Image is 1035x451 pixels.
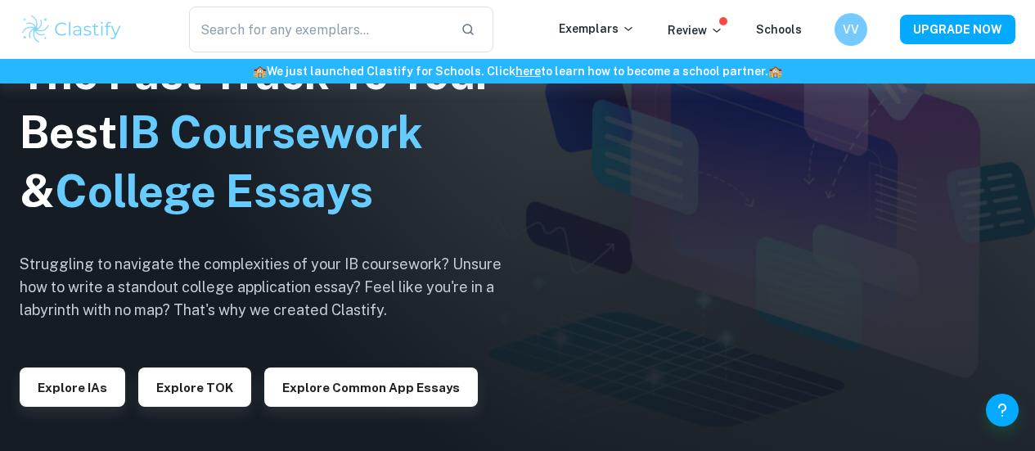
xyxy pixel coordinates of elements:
button: VV [835,13,867,46]
button: UPGRADE NOW [900,15,1015,44]
a: Schools [756,23,802,36]
a: Explore IAs [20,379,125,395]
button: Explore Common App essays [264,368,478,407]
h6: VV [842,20,861,38]
h6: Struggling to navigate the complexities of your IB coursework? Unsure how to write a standout col... [20,253,527,322]
button: Help and Feedback [986,394,1019,426]
span: IB Coursework [117,106,423,158]
span: 🏫 [253,65,267,78]
p: Review [668,21,723,39]
p: Exemplars [559,20,635,38]
span: 🏫 [768,65,782,78]
button: Explore IAs [20,368,125,407]
button: Explore TOK [138,368,251,407]
h6: We just launched Clastify for Schools. Click to learn how to become a school partner. [3,62,1032,80]
span: College Essays [55,165,373,217]
a: here [515,65,541,78]
h1: The Fast Track To Your Best & [20,44,527,221]
img: Clastify logo [20,13,124,46]
a: Explore Common App essays [264,379,478,395]
a: Explore TOK [138,379,251,395]
input: Search for any exemplars... [189,7,448,52]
